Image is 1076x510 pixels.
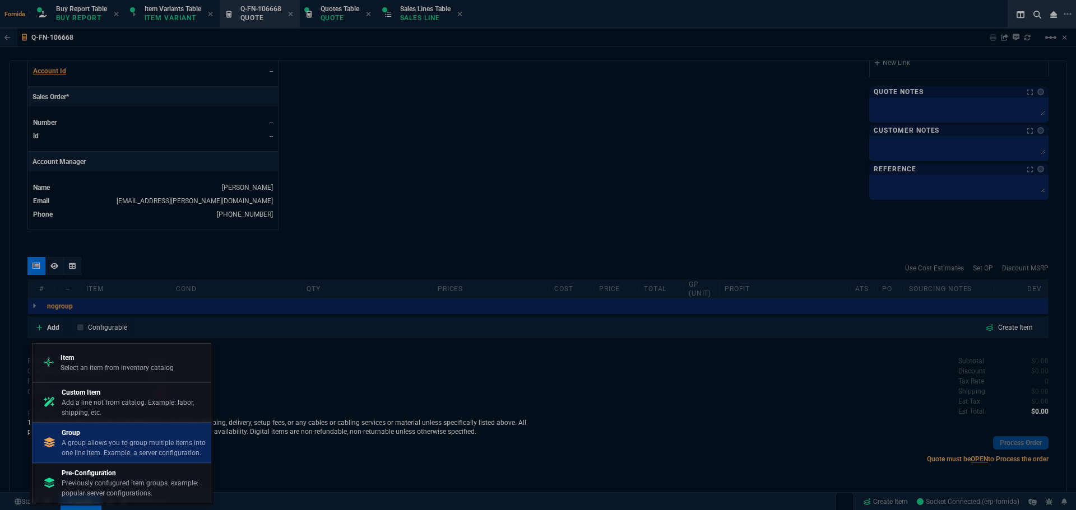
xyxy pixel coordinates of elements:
p: Select an item from inventory catalog [61,363,174,373]
p: Custom Item [62,387,206,397]
p: Item [61,353,174,363]
p: Previously confugured item groups. example: popular server configurations. [62,478,206,498]
p: Group [62,428,206,438]
p: A group allows you to group multiple items into one line item. Example: a server configuration. [62,438,206,458]
p: Pre-Configuration [62,468,206,478]
p: Add a line not from catalog. Example: labor, shipping, etc. [62,397,206,418]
